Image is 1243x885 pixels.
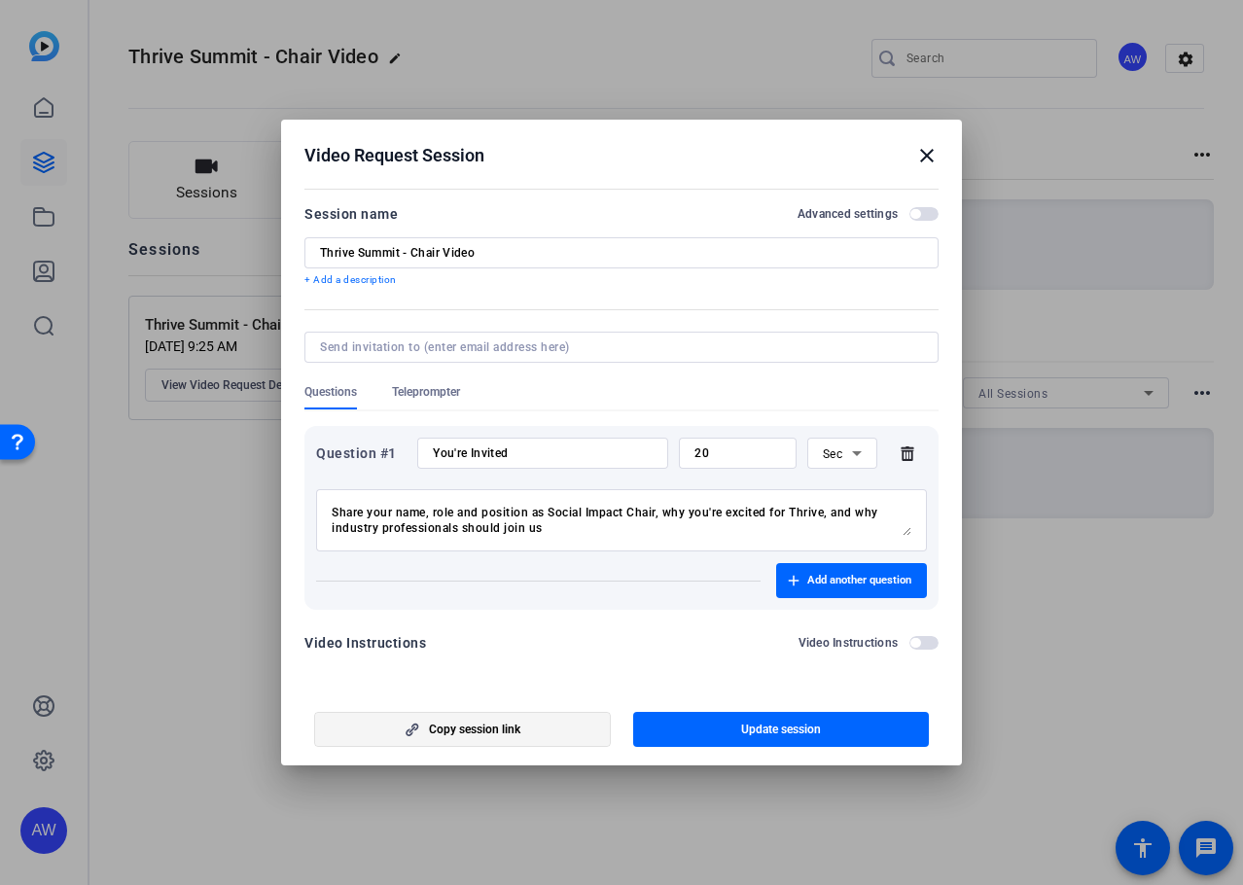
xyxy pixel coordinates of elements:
span: Copy session link [429,722,520,737]
h2: Video Instructions [799,635,899,651]
button: Update session [633,712,930,747]
span: Teleprompter [392,384,460,400]
button: Add another question [776,563,927,598]
button: Copy session link [314,712,611,747]
input: Enter Session Name [320,245,923,261]
input: Enter your question here [433,445,653,461]
p: + Add a description [304,272,939,288]
mat-icon: close [915,144,939,167]
span: Sec [823,447,843,461]
div: Video Instructions [304,631,426,655]
input: Send invitation to (enter email address here) [320,339,915,355]
div: Session name [304,202,398,226]
div: Video Request Session [304,144,939,167]
span: Update session [741,722,821,737]
span: Add another question [807,573,911,588]
span: Questions [304,384,357,400]
input: Time [694,445,781,461]
h2: Advanced settings [798,206,898,222]
div: Question #1 [316,442,407,465]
